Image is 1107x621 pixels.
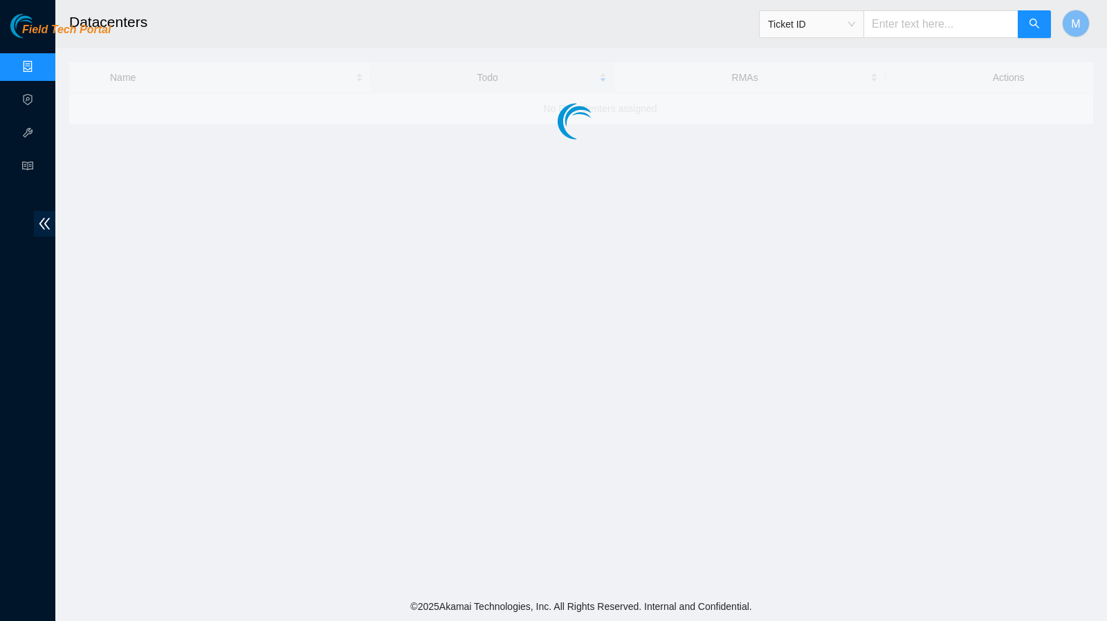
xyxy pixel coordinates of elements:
footer: © 2025 Akamai Technologies, Inc. All Rights Reserved. Internal and Confidential. [55,592,1107,621]
span: read [22,154,33,182]
button: search [1018,10,1051,38]
span: search [1029,18,1040,31]
input: Enter text here... [863,10,1018,38]
span: double-left [34,211,55,237]
a: Akamai TechnologiesField Tech Portal [10,25,111,43]
img: Akamai Technologies [10,14,70,38]
span: Field Tech Portal [22,24,111,37]
span: Ticket ID [768,14,855,35]
button: M [1062,10,1090,37]
span: M [1071,15,1080,33]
